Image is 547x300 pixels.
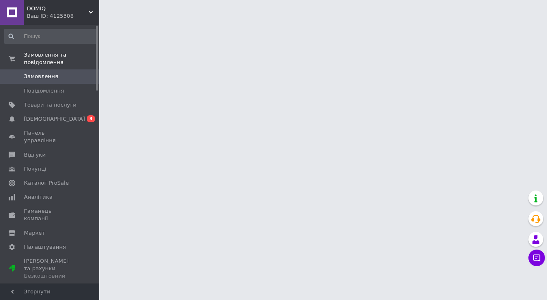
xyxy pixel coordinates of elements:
span: Аналітика [24,193,52,201]
div: Ваш ID: 4125308 [27,12,99,20]
span: Повідомлення [24,87,64,95]
button: Чат з покупцем [528,250,545,266]
span: Панель управління [24,129,76,144]
span: 3 [87,115,95,122]
span: Товари та послуги [24,101,76,109]
span: Замовлення та повідомлення [24,51,99,66]
span: Відгуки [24,151,45,159]
div: Безкоштовний [24,272,76,280]
input: Пошук [4,29,98,44]
span: Каталог ProSale [24,179,69,187]
span: [DEMOGRAPHIC_DATA] [24,115,85,123]
span: [PERSON_NAME] та рахунки [24,257,76,280]
span: Маркет [24,229,45,237]
span: Замовлення [24,73,58,80]
span: Налаштування [24,243,66,251]
span: Гаманець компанії [24,207,76,222]
span: DOMIQ [27,5,89,12]
span: Покупці [24,165,46,173]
